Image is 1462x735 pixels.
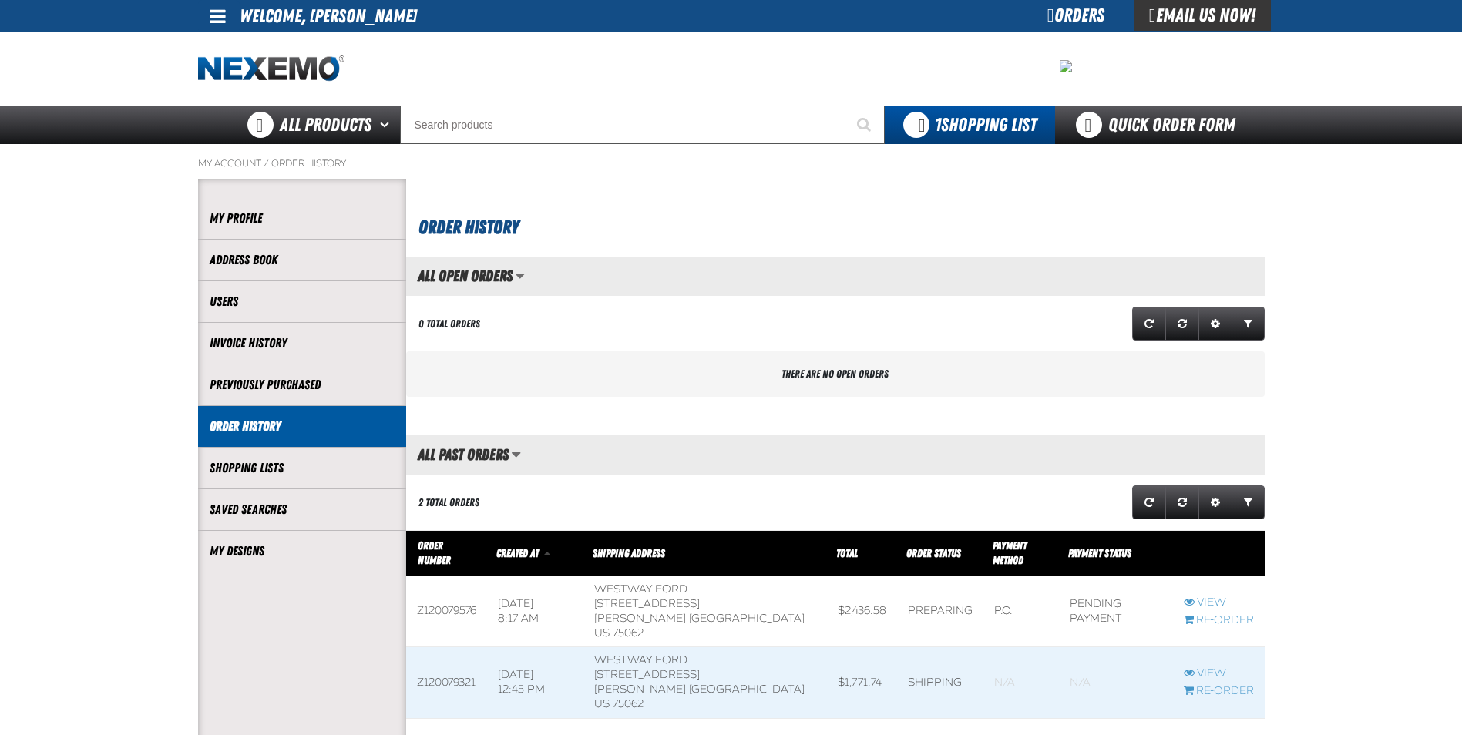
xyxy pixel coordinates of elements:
[198,55,344,82] a: Home
[906,547,961,559] a: Order Status
[1232,307,1265,341] a: Expand or Collapse Grid Filters
[1059,576,1172,647] td: Pending payment
[594,597,700,610] span: [STREET_ADDRESS]
[418,216,519,238] span: Order History
[271,157,346,169] a: Order History
[1184,596,1254,610] a: View Z120079576 order
[210,251,395,269] a: Address Book
[210,334,395,352] a: Invoice History
[198,55,344,82] img: Nexemo logo
[406,267,513,284] h2: All Open Orders
[210,418,395,435] a: Order History
[1232,485,1265,519] a: Expand or Collapse Grid Filters
[198,157,261,169] a: My Account
[198,157,1265,169] nav: Breadcrumbs
[1184,684,1254,699] a: Re-Order Z120079321 order
[594,612,686,625] span: [PERSON_NAME]
[993,539,1027,566] span: Payment Method
[983,647,1060,719] td: Blank
[594,697,610,710] span: US
[210,293,395,310] a: Users
[496,547,539,559] span: Created At
[264,157,269,169] span: /
[418,317,480,331] div: 0 Total Orders
[210,459,395,477] a: Shopping Lists
[515,263,525,289] button: Manage grid views. Current view is All Open Orders
[418,495,479,510] div: 2 Total Orders
[613,697,644,710] bdo: 75062
[210,542,395,560] a: My Designs
[897,647,983,719] td: Shipping
[511,441,521,468] button: Manage grid views. Current view is All Past Orders
[406,446,509,463] h2: All Past Orders
[1173,531,1265,576] th: Row actions
[885,106,1055,144] button: You have 1 Shopping List. Open to view details
[1184,613,1254,628] a: Re-Order Z120079576 order
[400,106,885,144] input: Search
[827,576,897,647] td: $2,436.58
[1165,485,1199,519] a: Reset grid action
[594,626,610,639] span: US
[210,376,395,394] a: Previously Purchased
[689,683,805,696] span: [GEOGRAPHIC_DATA]
[406,647,488,719] td: Z120079321
[210,501,395,519] a: Saved Searches
[836,547,858,559] a: Total
[375,106,400,144] button: Open All Products pages
[1198,307,1232,341] a: Expand or Collapse Grid Settings
[1198,485,1232,519] a: Expand or Collapse Grid Settings
[280,111,371,139] span: All Products
[613,626,644,639] bdo: 75062
[496,547,541,559] a: Created At
[1132,485,1166,519] a: Refresh grid action
[827,647,897,719] td: $1,771.74
[594,582,687,596] span: Westway Ford
[1068,547,1131,559] span: Payment Status
[935,114,1037,136] span: Shopping List
[1055,106,1264,144] a: Quick Order Form
[1060,60,1072,72] img: 7bce61b1f6952093809123e55521d19d.jpeg
[846,106,885,144] button: Start Searching
[487,647,583,719] td: [DATE] 12:45 PM
[781,367,889,380] span: There are no open orders
[594,668,700,681] span: [STREET_ADDRESS]
[897,576,983,647] td: Preparing
[487,576,583,647] td: [DATE] 8:17 AM
[418,539,451,566] a: Order Number
[1059,647,1172,719] td: Blank
[593,547,665,559] span: Shipping Address
[1132,307,1166,341] a: Refresh grid action
[406,576,488,647] td: Z120079576
[1184,666,1254,681] a: View Z120079321 order
[594,653,687,666] span: Westway Ford
[594,683,686,696] span: [PERSON_NAME]
[983,576,1060,647] td: P.O.
[210,210,395,227] a: My Profile
[1165,307,1199,341] a: Reset grid action
[935,114,941,136] strong: 1
[689,612,805,625] span: [GEOGRAPHIC_DATA]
